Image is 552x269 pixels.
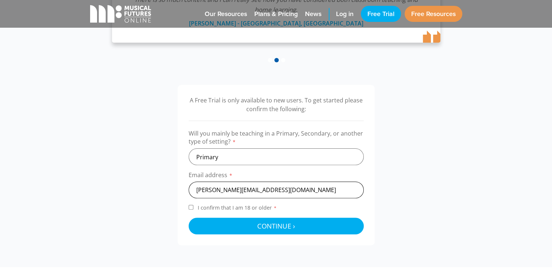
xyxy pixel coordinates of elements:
[189,129,364,148] label: Will you mainly be teaching in a Primary, Secondary, or another type of setting?
[189,218,364,234] button: Continue ›
[196,204,278,211] span: I confirm that I am 18 or older
[189,171,364,182] label: Email address
[361,6,401,22] a: Free Trial
[305,9,321,19] span: News
[336,9,354,19] span: Log in
[205,9,247,19] span: Our Resources
[189,205,193,210] input: I confirm that I am 18 or older*
[405,6,462,22] a: Free Resources
[189,96,364,113] p: A Free Trial is only available to new users. To get started please confirm the following:
[254,9,298,19] span: Plans & Pricing
[257,221,295,230] span: Continue ›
